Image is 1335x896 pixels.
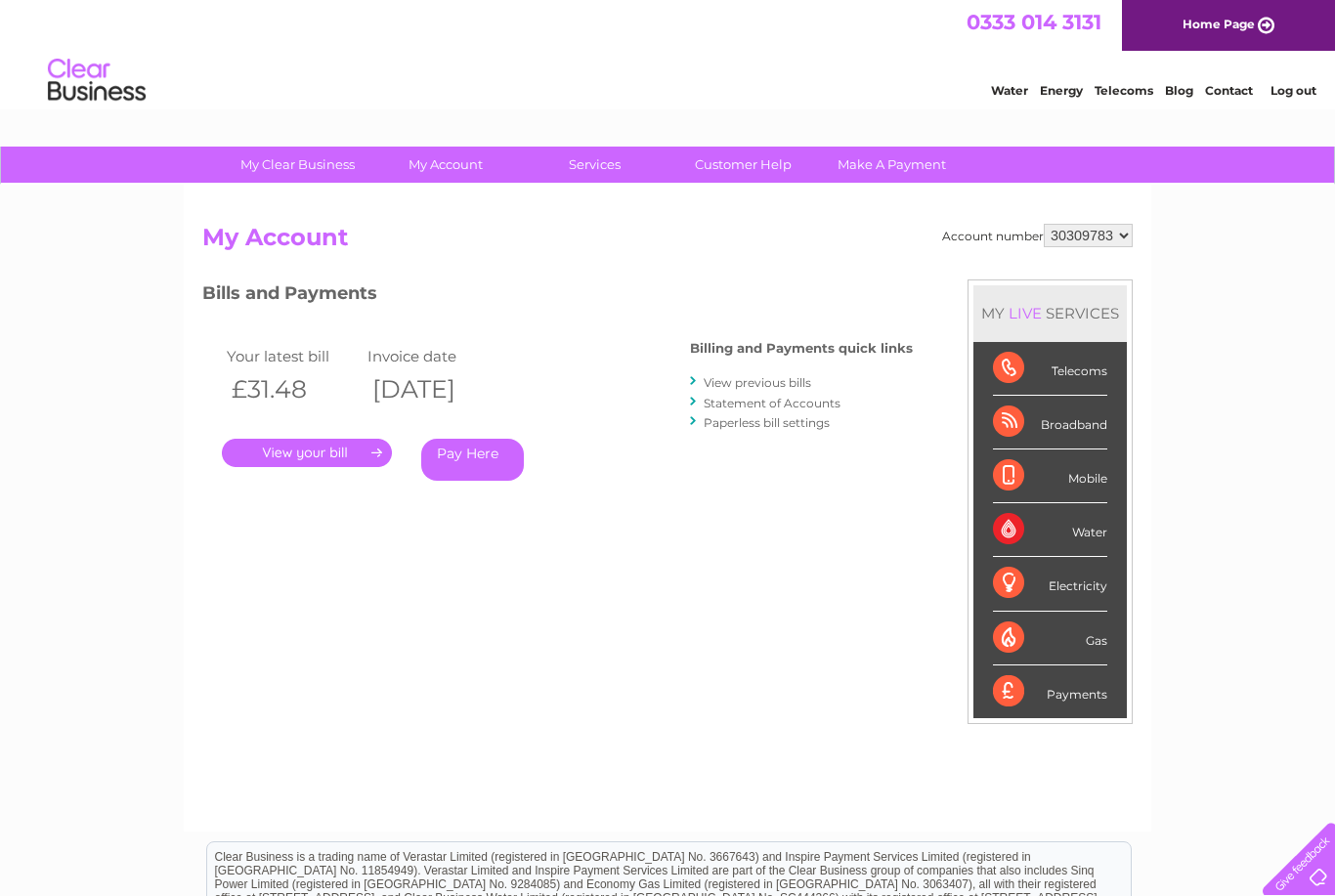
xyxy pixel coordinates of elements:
a: Blog [1165,83,1193,98]
h4: Billing and Payments quick links [690,341,913,356]
h2: My Account [202,224,1133,261]
a: Paperless bill settings [704,415,830,430]
div: Payments [993,665,1107,718]
a: Contact [1205,83,1253,98]
a: Statement of Accounts [704,396,840,410]
div: Clear Business is a trading name of Verastar Limited (registered in [GEOGRAPHIC_DATA] No. 3667643... [207,11,1131,95]
div: LIVE [1005,304,1046,322]
a: Pay Here [421,439,524,481]
a: Water [991,83,1028,98]
div: Telecoms [993,342,1107,396]
div: Broadband [993,396,1107,449]
a: Make A Payment [811,147,972,183]
a: Log out [1270,83,1316,98]
a: Energy [1040,83,1083,98]
a: Services [514,147,675,183]
a: View previous bills [704,375,811,390]
a: My Clear Business [217,147,378,183]
h3: Bills and Payments [202,279,913,314]
td: Invoice date [363,343,503,369]
div: Water [993,503,1107,557]
a: My Account [366,147,527,183]
th: [DATE] [363,369,503,409]
a: . [222,439,392,467]
td: Your latest bill [222,343,363,369]
div: Mobile [993,449,1107,503]
div: MY SERVICES [973,285,1127,341]
img: logo.png [47,51,147,110]
a: 0333 014 3131 [967,10,1101,34]
a: Telecoms [1095,83,1153,98]
div: Gas [993,612,1107,665]
div: Electricity [993,557,1107,611]
a: Customer Help [663,147,824,183]
div: Account number [942,224,1133,247]
th: £31.48 [222,369,363,409]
